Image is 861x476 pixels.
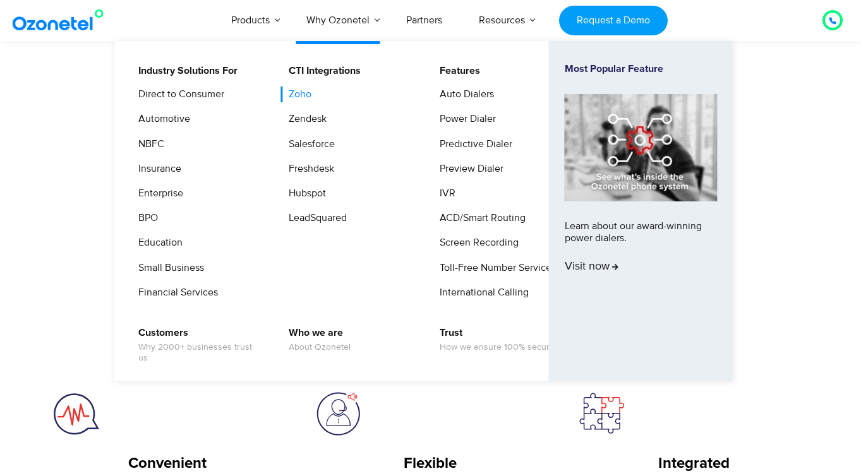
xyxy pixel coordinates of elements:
[130,235,184,251] a: Education
[280,186,328,201] a: Hubspot
[130,325,265,366] a: CustomersWhy 2000+ businesses trust us
[565,63,718,359] a: Most Popular FeatureLearn about our award-winning power dialers.Visit now
[130,161,183,177] a: Insurance
[431,285,531,300] a: International Calling
[130,186,185,201] a: Enterprise
[565,94,718,201] img: phone-system-min.jpg
[431,161,505,177] a: Preview Dialer
[280,111,328,127] a: Zendesk
[280,63,363,79] a: CTI Integrations
[315,390,362,437] img: agent volume
[431,186,457,201] a: IVR
[52,455,284,473] h5: Convenient
[578,455,810,473] h5: Integrated
[565,260,618,274] span: Visit now
[431,210,527,226] a: ACD/Smart Routing
[431,86,496,102] a: Auto Dialers
[280,136,337,152] a: Salesforce
[315,455,546,473] h5: Flexible
[130,136,166,152] a: NBFC
[440,342,558,353] span: How we ensure 100% security
[280,325,352,355] a: Who we areAbout Ozonetel
[52,390,99,437] img: speech rate
[431,111,498,127] a: Power Dialer
[431,63,482,79] a: Features
[280,161,336,177] a: Freshdesk
[431,136,514,152] a: Predictive Dialer
[130,260,206,276] a: Small Business
[138,342,263,364] span: Why 2000+ businesses trust us
[289,342,351,353] span: About Ozonetel
[130,210,160,226] a: BPO
[130,63,239,79] a: Industry Solutions For
[559,6,667,35] a: Request a Demo
[578,390,625,437] img: integrated
[130,111,192,127] a: Automotive
[431,235,521,251] a: Screen Recording
[280,210,349,226] a: LeadSquared
[431,325,560,355] a: TrustHow we ensure 100% security
[280,86,313,102] a: Zoho
[130,86,226,102] a: Direct to Consumer
[130,285,220,300] a: Financial Services
[431,260,558,276] a: Toll-Free Number Services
